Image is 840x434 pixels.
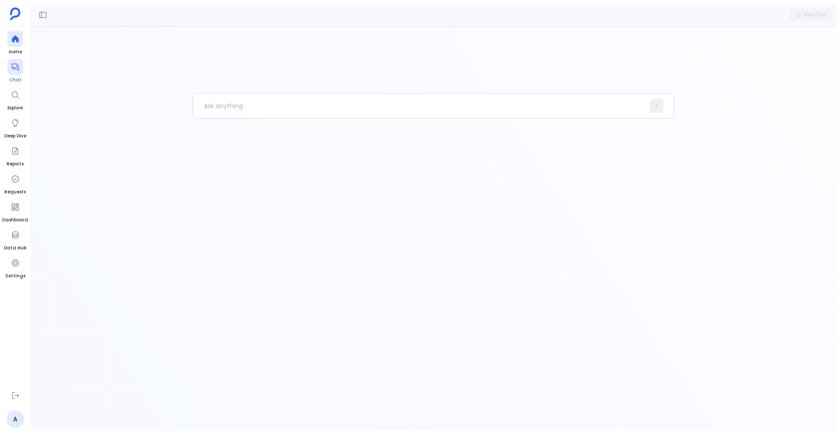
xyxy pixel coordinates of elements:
a: Data Hub [4,227,26,252]
a: Dashboard [2,199,28,224]
a: Settings [5,255,25,280]
span: Explore [7,105,23,112]
span: Settings [5,273,25,280]
span: Chat [7,77,23,84]
a: Home [7,31,23,56]
span: Deep Dive [4,133,26,140]
a: Deep Dive [4,115,26,140]
a: Requests [4,171,26,196]
a: Reports [7,143,24,168]
img: petavue logo [10,7,21,21]
span: Reports [7,161,24,168]
a: A [7,410,24,428]
span: Requests [4,189,26,196]
span: Dashboard [2,217,28,224]
span: Home [7,49,23,56]
a: Explore [7,87,23,112]
a: Chat [7,59,23,84]
span: Data Hub [4,245,26,252]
